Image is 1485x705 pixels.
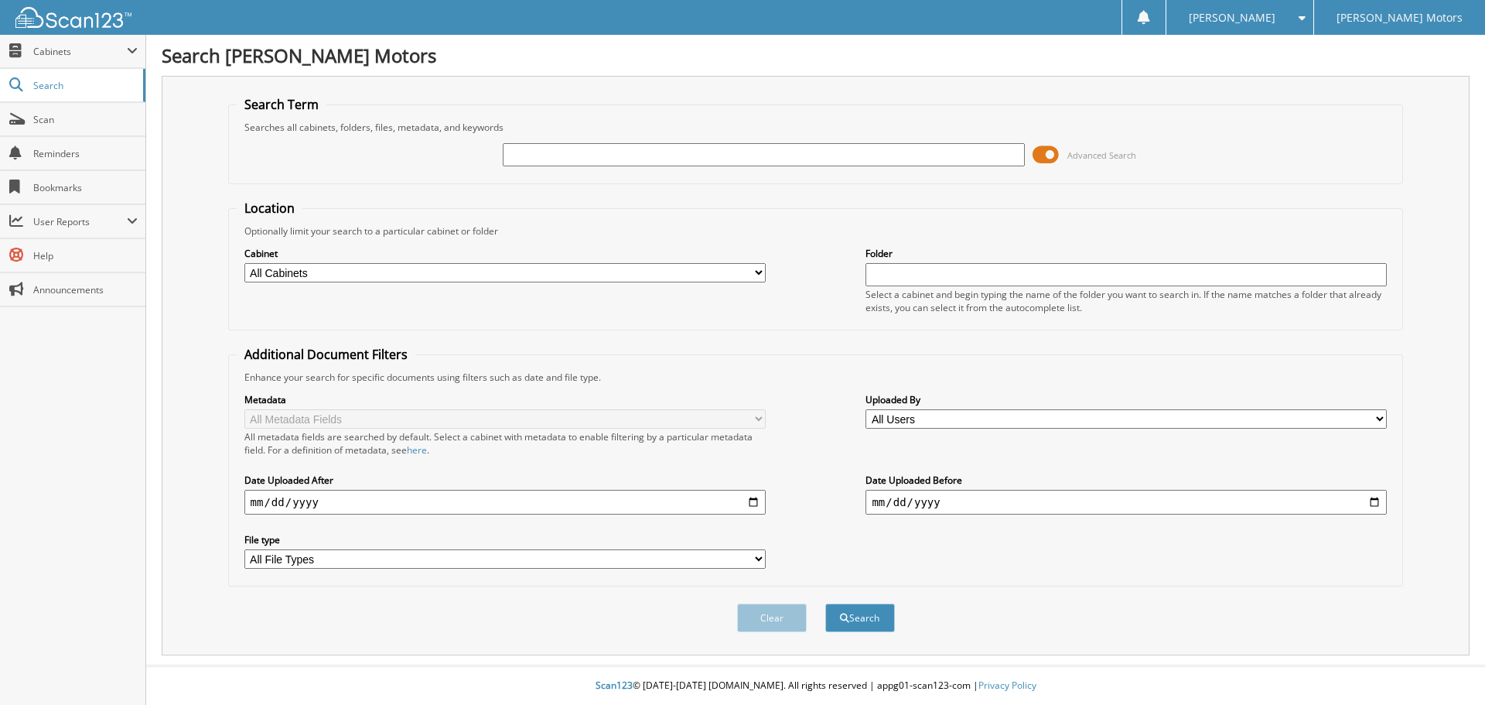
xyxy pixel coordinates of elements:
label: Date Uploaded Before [865,474,1387,487]
legend: Location [237,200,302,217]
span: Announcements [33,283,138,296]
span: Advanced Search [1067,149,1136,161]
a: Privacy Policy [978,679,1036,692]
span: [PERSON_NAME] [1189,13,1275,22]
button: Clear [737,604,807,632]
span: User Reports [33,215,127,228]
input: start [244,490,766,515]
span: [PERSON_NAME] Motors [1336,13,1463,22]
span: Search [33,79,135,92]
label: Date Uploaded After [244,474,766,487]
span: Help [33,249,138,262]
div: Select a cabinet and begin typing the name of the folder you want to search in. If the name match... [865,288,1387,314]
span: Cabinets [33,45,127,58]
img: scan123-logo-white.svg [15,7,131,28]
label: Folder [865,247,1387,260]
label: Uploaded By [865,393,1387,406]
label: Metadata [244,393,766,406]
div: Enhance your search for specific documents using filters such as date and file type. [237,371,1395,384]
div: © [DATE]-[DATE] [DOMAIN_NAME]. All rights reserved | appg01-scan123-com | [146,667,1485,705]
div: Searches all cabinets, folders, files, metadata, and keywords [237,121,1395,134]
span: Scan [33,113,138,126]
h1: Search [PERSON_NAME] Motors [162,43,1470,68]
a: here [407,443,427,457]
span: Reminders [33,147,138,160]
button: Search [825,604,895,632]
span: Scan123 [596,679,633,692]
legend: Search Term [237,96,326,113]
div: Optionally limit your search to a particular cabinet or folder [237,224,1395,238]
iframe: Chat Widget [1408,631,1485,705]
label: Cabinet [244,247,766,260]
label: File type [244,533,766,546]
legend: Additional Document Filters [237,346,415,363]
input: end [865,490,1387,515]
div: All metadata fields are searched by default. Select a cabinet with metadata to enable filtering b... [244,430,766,457]
span: Bookmarks [33,181,138,194]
